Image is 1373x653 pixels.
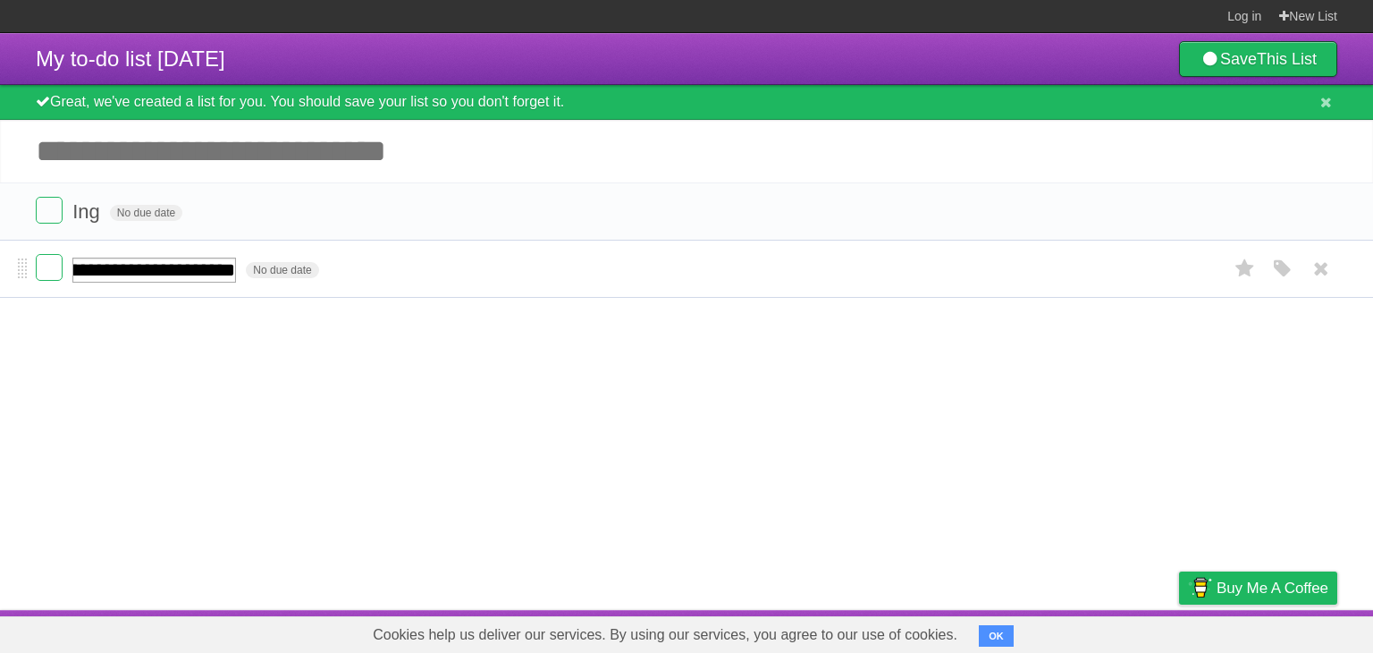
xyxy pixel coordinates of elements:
span: No due date [110,205,182,221]
span: Buy me a coffee [1217,572,1328,604]
img: Buy me a coffee [1188,572,1212,603]
a: Developers [1000,615,1073,649]
a: Privacy [1156,615,1202,649]
label: Done [36,197,63,224]
span: My to-do list [DATE] [36,47,225,71]
span: No due date [246,262,318,278]
span: Cookies help us deliver our services. By using our services, you agree to our use of cookies. [355,617,975,653]
a: SaveThis List [1179,41,1337,77]
span: Ing [72,200,105,223]
a: Suggest a feature [1225,615,1337,649]
label: Done [36,254,63,281]
b: This List [1257,50,1317,68]
button: OK [979,625,1014,647]
a: Buy me a coffee [1179,572,1337,605]
a: Terms [1095,615,1134,649]
a: About [941,615,979,649]
label: Star task [1228,254,1262,284]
